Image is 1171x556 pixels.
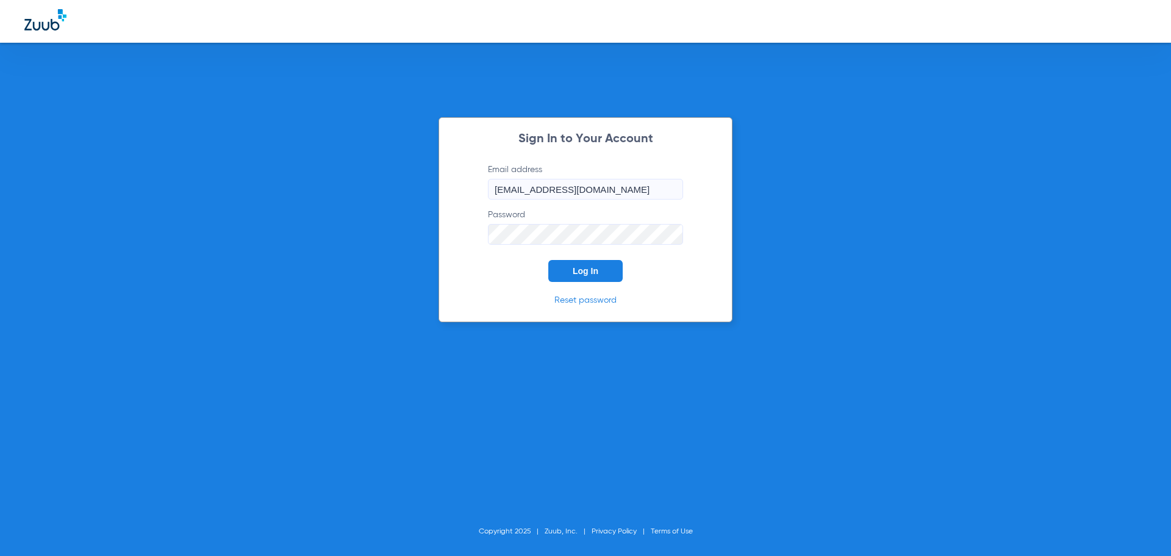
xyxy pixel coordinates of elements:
[470,133,701,145] h2: Sign In to Your Account
[592,528,637,535] a: Privacy Policy
[554,296,617,305] a: Reset password
[573,266,598,276] span: Log In
[488,179,683,200] input: Email address
[651,528,693,535] a: Terms of Use
[24,9,66,31] img: Zuub Logo
[479,525,545,538] li: Copyright 2025
[488,164,683,200] label: Email address
[545,525,592,538] li: Zuub, Inc.
[488,209,683,245] label: Password
[488,224,683,245] input: Password
[548,260,623,282] button: Log In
